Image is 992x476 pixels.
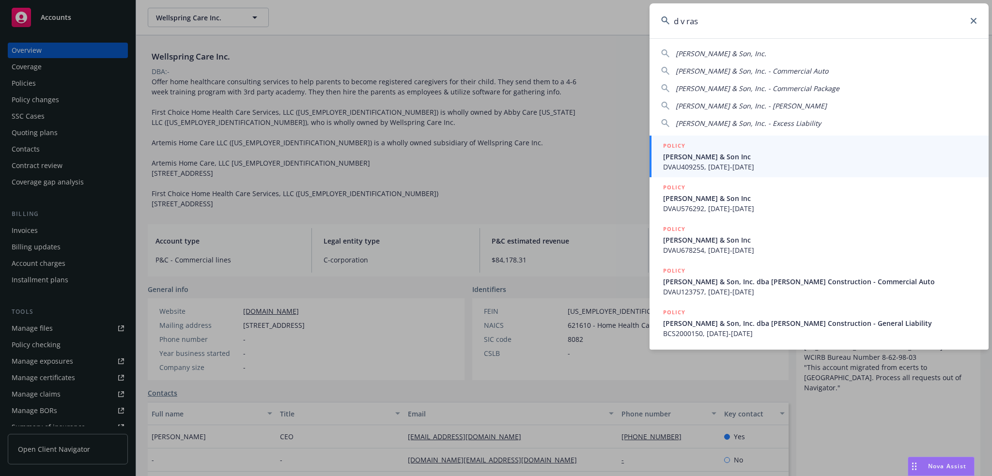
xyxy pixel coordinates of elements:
h5: POLICY [663,183,685,192]
span: BCS2000150, [DATE]-[DATE] [663,328,977,338]
span: [PERSON_NAME] & Son, Inc. dba [PERSON_NAME] Construction - General Liability [663,318,977,328]
span: [PERSON_NAME] & Son, Inc. - Excess Liability [676,119,821,128]
span: [PERSON_NAME] & Son, Inc. - Commercial Package [676,84,839,93]
div: Drag to move [908,457,920,476]
span: [PERSON_NAME] & Son, Inc. - Commercial Auto [676,66,828,76]
span: Nova Assist [928,462,966,470]
span: DVAU409255, [DATE]-[DATE] [663,162,977,172]
a: POLICY[PERSON_NAME] & Son, Inc. dba [PERSON_NAME] Construction - General LiabilityBCS2000150, [DA... [650,302,989,344]
a: POLICY[PERSON_NAME] & Son IncDVAU678254, [DATE]-[DATE] [650,219,989,261]
a: POLICY[PERSON_NAME] & Son IncDVAU576292, [DATE]-[DATE] [650,177,989,219]
a: POLICY[PERSON_NAME] & Son IncDVAU409255, [DATE]-[DATE] [650,136,989,177]
span: [PERSON_NAME] & Son Inc [663,193,977,203]
h5: POLICY [663,141,685,151]
h5: POLICY [663,307,685,317]
span: DVAU678254, [DATE]-[DATE] [663,245,977,255]
span: [PERSON_NAME] & Son, Inc. [676,49,766,58]
span: DVAU576292, [DATE]-[DATE] [663,203,977,214]
span: DVAU123757, [DATE]-[DATE] [663,287,977,297]
h5: POLICY [663,266,685,276]
span: [PERSON_NAME] & Son Inc [663,152,977,162]
a: POLICY[PERSON_NAME] & Son, Inc. dba [PERSON_NAME] Construction - Commercial AutoDVAU123757, [DATE... [650,261,989,302]
span: [PERSON_NAME] & Son Inc [663,235,977,245]
h5: POLICY [663,224,685,234]
input: Search... [650,3,989,38]
span: [PERSON_NAME] & Son, Inc. - [PERSON_NAME] [676,101,827,110]
button: Nova Assist [908,457,975,476]
span: [PERSON_NAME] & Son, Inc. dba [PERSON_NAME] Construction - Commercial Auto [663,276,977,287]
